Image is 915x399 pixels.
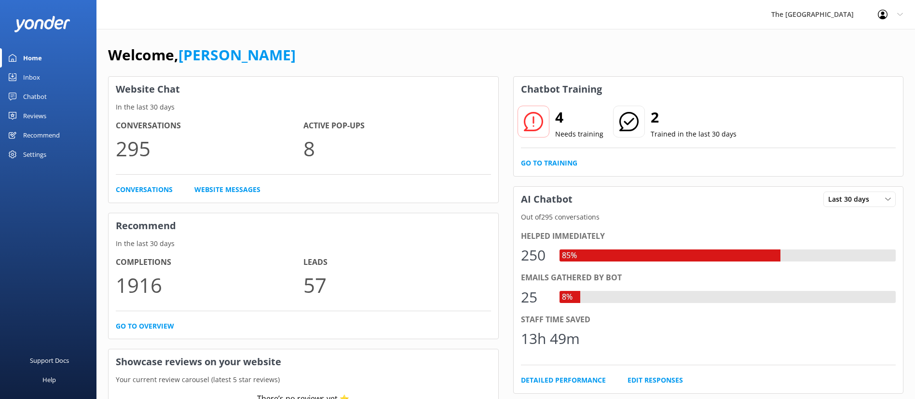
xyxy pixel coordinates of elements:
p: Your current review carousel (latest 5 star reviews) [109,374,498,385]
h3: Chatbot Training [514,77,609,102]
a: Website Messages [194,184,260,195]
div: 8% [560,291,575,303]
p: Needs training [555,129,603,139]
p: 1916 [116,269,303,301]
div: Helped immediately [521,230,896,243]
h2: 4 [555,106,603,129]
div: 85% [560,249,579,262]
div: Support Docs [30,351,69,370]
div: Chatbot [23,87,47,106]
p: In the last 30 days [109,102,498,112]
h2: 2 [651,106,737,129]
p: Out of 295 conversations [514,212,903,222]
a: Go to Training [521,158,577,168]
div: Home [23,48,42,68]
h4: Completions [116,256,303,269]
div: Recommend [23,125,60,145]
h4: Conversations [116,120,303,132]
h4: Leads [303,256,491,269]
div: Settings [23,145,46,164]
div: Emails gathered by bot [521,272,896,284]
p: 57 [303,269,491,301]
div: 250 [521,244,550,267]
div: Staff time saved [521,314,896,326]
h3: Showcase reviews on your website [109,349,498,374]
a: Go to overview [116,321,174,331]
div: 13h 49m [521,327,580,350]
p: 295 [116,132,303,165]
a: Edit Responses [628,375,683,385]
p: Trained in the last 30 days [651,129,737,139]
a: [PERSON_NAME] [178,45,296,65]
h3: Recommend [109,213,498,238]
a: Detailed Performance [521,375,606,385]
p: 8 [303,132,491,165]
a: Conversations [116,184,173,195]
div: 25 [521,286,550,309]
h3: Website Chat [109,77,498,102]
p: In the last 30 days [109,238,498,249]
span: Last 30 days [828,194,875,205]
div: Reviews [23,106,46,125]
h4: Active Pop-ups [303,120,491,132]
img: yonder-white-logo.png [14,16,70,32]
div: Inbox [23,68,40,87]
h3: AI Chatbot [514,187,580,212]
div: Help [42,370,56,389]
h1: Welcome, [108,43,296,67]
